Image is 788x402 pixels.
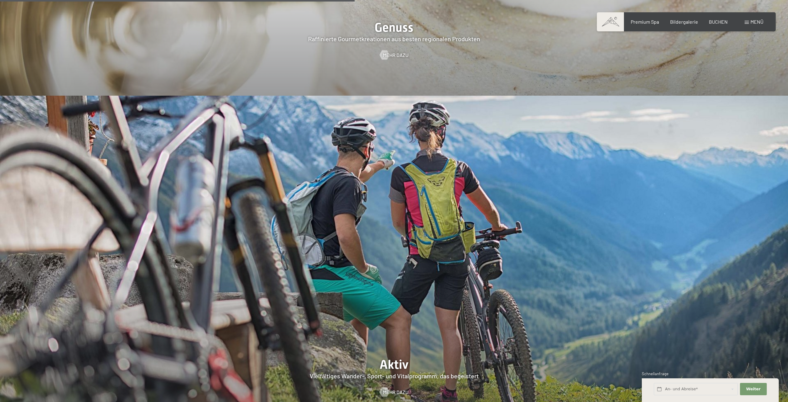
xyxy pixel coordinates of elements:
a: Mehr dazu [380,389,408,396]
a: Bildergalerie [670,19,698,25]
span: Weiter [746,386,761,392]
a: Premium Spa [631,19,659,25]
span: Schnellanfrage [642,371,669,376]
a: Mehr dazu [380,52,408,58]
span: Mehr dazu [383,389,408,396]
span: Mehr dazu [383,52,408,58]
span: Menü [750,19,763,25]
a: BUCHEN [709,19,728,25]
button: Weiter [740,383,766,396]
